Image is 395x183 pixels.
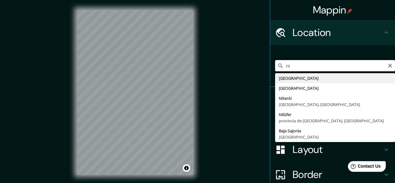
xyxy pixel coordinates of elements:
[293,168,383,181] h4: Border
[279,134,391,140] div: [GEOGRAPHIC_DATA]
[293,143,383,156] h4: Layout
[347,8,352,13] img: pin-icon.png
[270,137,395,162] div: Layout
[279,85,391,91] div: [GEOGRAPHIC_DATA]
[183,164,190,172] button: Toggle attribution
[279,111,391,118] div: Nilüfer
[270,112,395,137] div: Style
[270,87,395,112] div: Pins
[275,60,395,71] input: Pick your city or area
[279,75,391,81] div: [GEOGRAPHIC_DATA]
[270,20,395,45] div: Location
[279,95,391,101] div: Niterói
[339,159,388,176] iframe: Help widget launcher
[313,4,353,16] h4: Mappin
[279,101,391,108] div: [GEOGRAPHIC_DATA], [GEOGRAPHIC_DATA]
[293,26,383,39] h4: Location
[279,128,391,134] div: Baja Sajonia
[77,10,193,175] canvas: Map
[279,118,391,124] div: provincia de [GEOGRAPHIC_DATA], [GEOGRAPHIC_DATA]
[388,62,393,68] button: Clear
